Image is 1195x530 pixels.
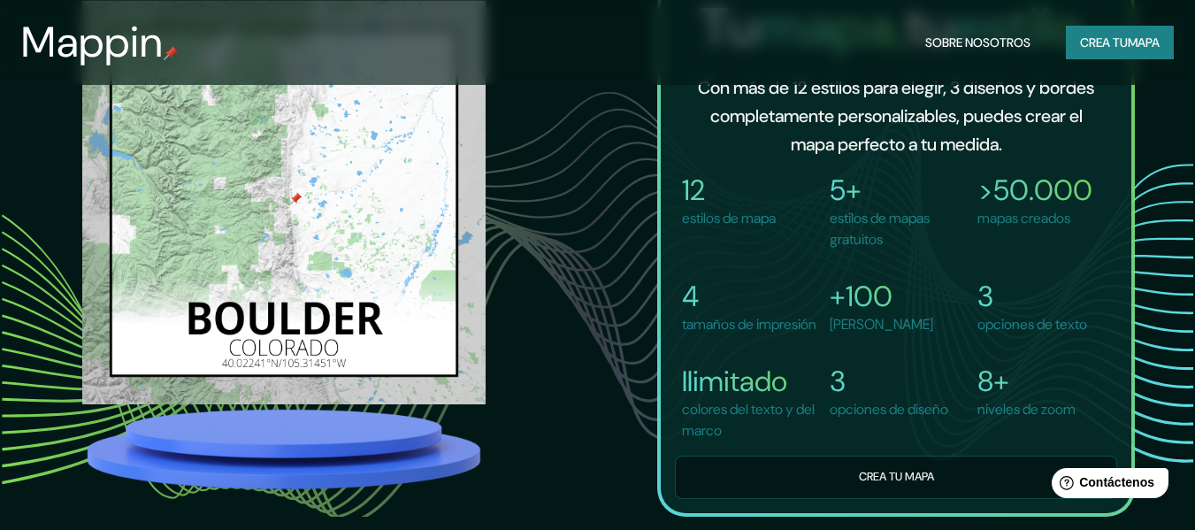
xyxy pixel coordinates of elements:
img: platform.png [82,404,486,494]
button: Crea tu mapa [675,456,1117,499]
font: +100 [830,278,892,315]
font: 3 [830,363,846,400]
font: Crea tu [1080,35,1128,50]
font: 4 [682,278,699,315]
font: 8+ [977,363,1009,400]
button: Crea tumapa [1066,26,1174,59]
font: 5+ [830,172,862,209]
font: 3 [977,278,993,315]
font: opciones de texto [977,315,1087,334]
font: Mappin [21,14,164,70]
img: pin de mapeo [164,46,178,60]
font: mapa [1128,35,1160,50]
font: mapas creados [977,209,1070,227]
font: Ilimitado [682,363,787,400]
font: [PERSON_NAME] [830,315,933,334]
font: estilos de mapas gratuitos [830,209,930,249]
font: niveles de zoom [977,400,1076,419]
font: >50.000 [977,172,1092,209]
font: opciones de diseño [830,400,948,419]
font: Con más de 12 estilos para elegir, 3 diseños y bordes completamente personalizables, puedes crear... [698,76,1094,156]
font: 12 [682,172,705,209]
font: Sobre nosotros [925,35,1030,50]
iframe: Lanzador de widgets de ayuda [1038,461,1176,511]
font: tamaños de impresión [682,315,816,334]
font: Crea tu mapa [859,469,934,484]
button: Sobre nosotros [918,26,1038,59]
font: estilos de mapa [682,209,776,227]
font: colores del texto y del marco [682,400,815,440]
